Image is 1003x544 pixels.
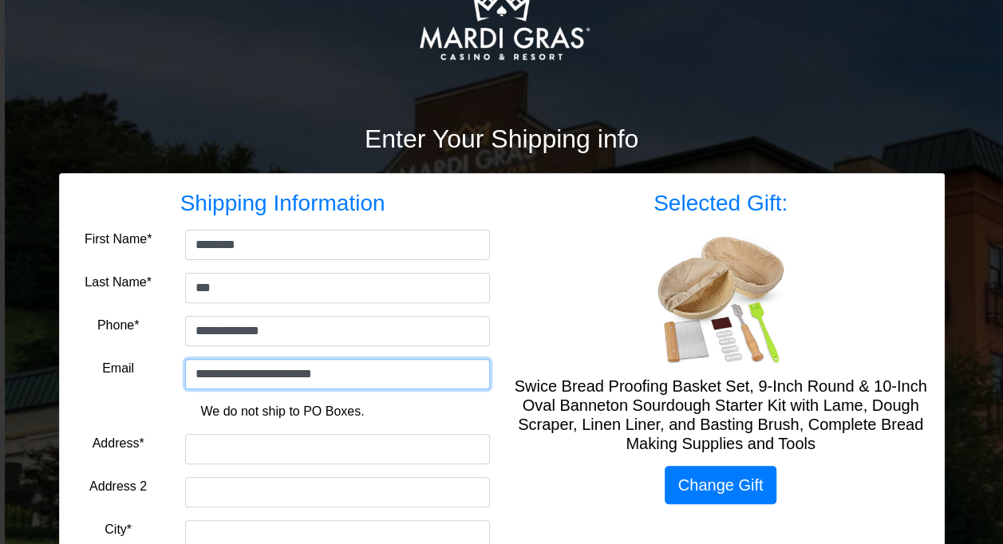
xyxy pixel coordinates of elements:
[85,273,152,292] label: Last Name*
[59,124,945,154] h2: Enter Your Shipping info
[76,190,490,217] h3: Shipping Information
[93,434,144,453] label: Address*
[514,376,928,453] h5: Swice Bread Proofing Basket Set, 9-Inch Round & 10-Inch Oval Banneton Sourdough Starter Kit with ...
[102,359,134,378] label: Email
[105,520,132,539] label: City*
[657,236,784,364] img: Swice Bread Proofing Basket Set, 9-Inch Round & 10-Inch Oval Banneton Sourdough Starter Kit with ...
[89,477,147,496] label: Address 2
[97,316,140,335] label: Phone*
[514,190,928,217] h3: Selected Gift:
[85,230,152,249] label: First Name*
[88,402,478,421] p: We do not ship to PO Boxes.
[665,466,777,504] a: Change Gift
